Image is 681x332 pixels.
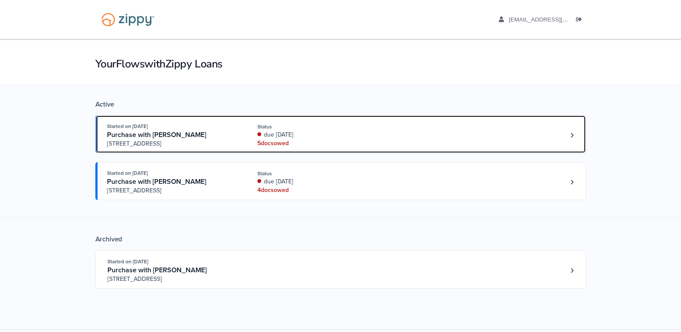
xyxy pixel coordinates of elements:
a: Loan number 4229686 [566,129,579,142]
span: [STREET_ADDRESS] [107,140,238,148]
a: Loan number 4229645 [566,176,579,189]
div: Active [95,100,586,109]
img: Logo [96,9,160,30]
a: edit profile [499,16,608,25]
a: Log out [576,16,586,25]
span: Started on [DATE] [107,170,148,176]
a: Open loan 4229645 [95,162,586,200]
span: Started on [DATE] [107,259,148,265]
span: drmomma789@aol.com [509,16,607,23]
a: Loan number 4186404 [566,264,579,277]
a: Open loan 4229686 [95,115,586,153]
span: Started on [DATE] [107,123,148,129]
div: 5 doc s owed [257,139,372,148]
span: Purchase with [PERSON_NAME] [107,177,206,186]
span: Purchase with [PERSON_NAME] [107,131,206,139]
div: due [DATE] [257,131,372,139]
span: Purchase with [PERSON_NAME] [107,266,207,274]
span: [STREET_ADDRESS] [107,275,238,283]
div: 4 doc s owed [257,186,372,195]
div: Status [257,123,372,131]
div: due [DATE] [257,177,372,186]
a: Open loan 4186404 [95,250,586,289]
h1: Your Flows with Zippy Loans [95,57,586,71]
div: Archived [95,235,586,244]
span: [STREET_ADDRESS] [107,186,238,195]
div: Status [257,170,372,177]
